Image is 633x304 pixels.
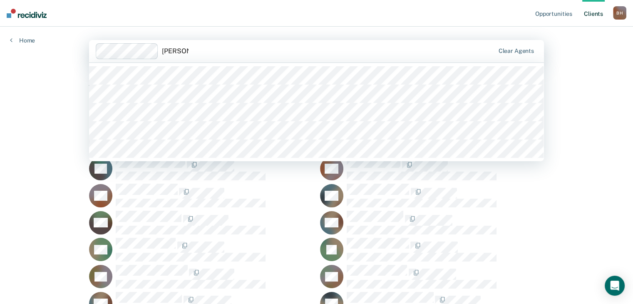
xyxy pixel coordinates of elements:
[499,47,534,55] div: Clear agents
[605,276,625,296] div: Open Intercom Messenger
[10,37,35,44] a: Home
[613,6,626,20] div: B H
[613,6,626,20] button: BH
[7,9,47,18] img: Recidiviz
